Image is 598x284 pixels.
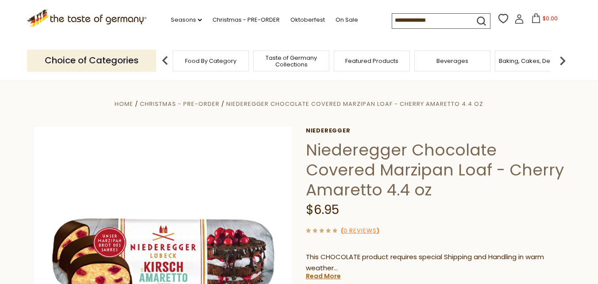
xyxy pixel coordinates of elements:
[306,127,565,134] a: Niederegger
[226,100,483,108] a: Niederegger Chocolate Covered Marzipan Loaf - Cherry Amaretto 4.4 oz
[27,50,156,71] p: Choice of Categories
[554,52,571,70] img: next arrow
[345,58,398,64] a: Featured Products
[171,15,202,25] a: Seasons
[115,100,133,108] a: Home
[156,52,174,70] img: previous arrow
[185,58,236,64] a: Food By Category
[306,252,565,274] p: This CHOCOLATE product requires special Shipping and Handling in warm weather
[336,15,358,25] a: On Sale
[499,58,567,64] a: Baking, Cakes, Desserts
[526,13,563,27] button: $0.00
[341,226,379,235] span: ( )
[290,15,325,25] a: Oktoberfest
[256,54,327,68] a: Taste of Germany Collections
[140,100,220,108] a: Christmas - PRE-ORDER
[343,226,377,236] a: 0 Reviews
[306,272,341,280] a: Read More
[543,15,558,22] span: $0.00
[212,15,280,25] a: Christmas - PRE-ORDER
[306,140,565,200] h1: Niederegger Chocolate Covered Marzipan Loaf - Cherry Amaretto 4.4 oz
[306,201,339,218] span: $6.95
[436,58,468,64] a: Beverages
